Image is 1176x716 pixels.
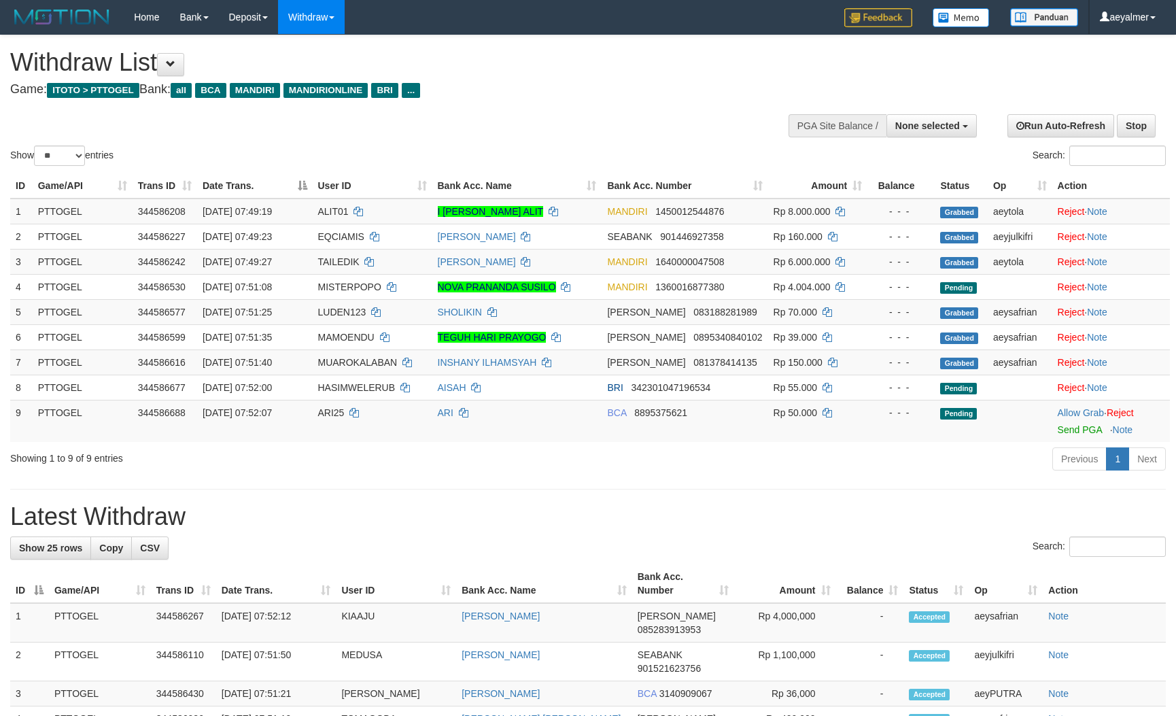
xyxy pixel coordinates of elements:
td: 5 [10,299,33,324]
span: SEABANK [638,649,682,660]
td: · [1052,400,1170,442]
td: PTTOGEL [33,199,133,224]
a: Allow Grab [1058,407,1104,418]
button: None selected [886,114,977,137]
th: Balance [867,173,935,199]
th: Trans ID: activate to sort column ascending [133,173,197,199]
span: 344586577 [138,307,186,318]
span: Grabbed [940,333,978,344]
div: - - - [873,230,929,243]
a: Next [1128,447,1166,471]
span: [DATE] 07:51:25 [203,307,272,318]
a: Reject [1107,407,1134,418]
span: SEABANK [607,231,652,242]
span: MISTERPOPO [318,282,381,292]
td: Rp 1,100,000 [734,643,836,681]
span: CSV [140,543,160,553]
div: - - - [873,205,929,218]
span: Copy 1360016877380 to clipboard [655,282,724,292]
span: [DATE] 07:51:35 [203,332,272,343]
td: 7 [10,350,33,375]
span: ALIT01 [318,206,349,217]
span: Copy 0895340840102 to clipboard [693,332,762,343]
span: BCA [607,407,626,418]
span: MANDIRI [607,256,647,267]
td: Rp 4,000,000 [734,603,836,643]
td: · [1052,224,1170,249]
td: - [836,681,904,706]
td: · [1052,249,1170,274]
td: · [1052,350,1170,375]
td: - [836,643,904,681]
span: Grabbed [940,257,978,269]
span: Pending [940,282,977,294]
span: [PERSON_NAME] [607,332,685,343]
span: 344586208 [138,206,186,217]
td: PTTOGEL [33,299,133,324]
span: all [171,83,192,98]
span: Pending [940,408,977,420]
span: Rp 4.004.000 [774,282,831,292]
a: CSV [131,536,169,560]
td: · [1052,274,1170,299]
td: PTTOGEL [49,643,151,681]
span: Copy 085283913953 to clipboard [638,624,701,635]
span: [DATE] 07:51:40 [203,357,272,368]
span: Rp 50.000 [774,407,818,418]
a: Reject [1058,206,1085,217]
h4: Game: Bank: [10,83,770,97]
th: Date Trans.: activate to sort column ascending [216,564,336,603]
td: aeyjulkifri [969,643,1043,681]
h1: Withdraw List [10,49,770,76]
span: [PERSON_NAME] [607,307,685,318]
a: [PERSON_NAME] [438,256,516,267]
div: - - - [873,381,929,394]
span: MUAROKALABAN [318,357,398,368]
th: Game/API: activate to sort column ascending [49,564,151,603]
td: [PERSON_NAME] [336,681,456,706]
span: Rp 6.000.000 [774,256,831,267]
a: ARI [438,407,453,418]
a: Copy [90,536,132,560]
div: - - - [873,305,929,319]
span: MAMOENDU [318,332,375,343]
a: Note [1048,649,1069,660]
td: 6 [10,324,33,350]
a: [PERSON_NAME] [462,611,540,621]
td: aeysafrian [988,324,1052,350]
td: 9 [10,400,33,442]
td: 4 [10,274,33,299]
td: 1 [10,199,33,224]
th: ID [10,173,33,199]
td: aeysafrian [969,603,1043,643]
span: Rp 55.000 [774,382,818,393]
span: Rp 160.000 [774,231,823,242]
span: BCA [638,688,657,699]
a: Note [1087,357,1107,368]
span: [PERSON_NAME] [607,357,685,368]
th: ID: activate to sort column descending [10,564,49,603]
span: BRI [371,83,398,98]
td: aeysafrian [988,350,1052,375]
div: - - - [873,356,929,369]
th: Bank Acc. Number: activate to sort column ascending [602,173,767,199]
th: Bank Acc. Number: activate to sort column ascending [632,564,734,603]
span: BRI [607,382,623,393]
td: PTTOGEL [33,375,133,400]
td: Rp 36,000 [734,681,836,706]
span: Copy 901446927358 to clipboard [660,231,723,242]
a: Stop [1117,114,1156,137]
a: Note [1087,256,1107,267]
a: Reject [1058,282,1085,292]
label: Show entries [10,146,114,166]
span: Grabbed [940,358,978,369]
a: Note [1087,307,1107,318]
a: Note [1048,688,1069,699]
div: - - - [873,255,929,269]
div: Showing 1 to 9 of 9 entries [10,446,480,465]
span: MANDIRI [230,83,280,98]
a: Reject [1058,231,1085,242]
span: Copy [99,543,123,553]
th: Op: activate to sort column ascending [969,564,1043,603]
a: Reject [1058,307,1085,318]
